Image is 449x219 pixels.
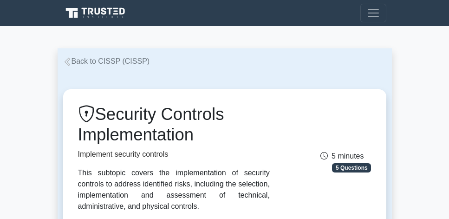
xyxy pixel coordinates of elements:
a: Back to CISSP (CISSP) [63,57,150,65]
div: This subtopic covers the implementation of security controls to address identified risks, includi... [78,167,270,212]
p: Implement security controls [78,149,270,160]
h1: Security Controls Implementation [78,104,270,145]
button: Toggle navigation [360,4,386,22]
span: 5 minutes [320,152,364,160]
span: 5 Questions [332,163,371,173]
